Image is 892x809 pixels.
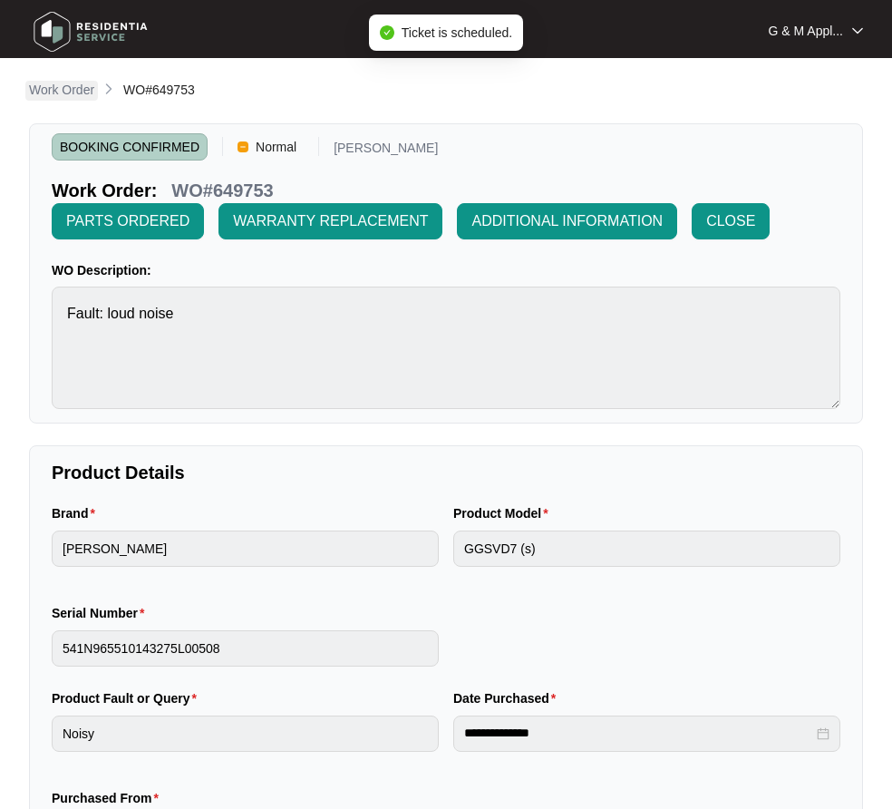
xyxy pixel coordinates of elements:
[692,203,770,239] button: CLOSE
[171,178,273,203] p: WO#649753
[52,716,439,752] input: Product Fault or Query
[29,81,94,99] p: Work Order
[52,604,151,622] label: Serial Number
[52,261,840,279] p: WO Description:
[380,25,394,40] span: check-circle
[334,141,438,161] p: [PERSON_NAME]
[453,531,840,567] input: Product Model
[706,210,755,232] span: CLOSE
[52,630,439,667] input: Serial Number
[238,141,248,152] img: Vercel Logo
[248,133,304,161] span: Normal
[233,210,428,232] span: WARRANTY REPLACEMENT
[52,287,840,409] textarea: Fault: loud noise
[52,504,102,522] label: Brand
[102,82,116,96] img: chevron-right
[52,178,157,203] p: Work Order:
[25,81,98,101] a: Work Order
[52,789,166,807] label: Purchased From
[52,531,439,567] input: Brand
[52,689,204,707] label: Product Fault or Query
[471,210,663,232] span: ADDITIONAL INFORMATION
[66,210,189,232] span: PARTS ORDERED
[453,689,563,707] label: Date Purchased
[123,83,195,97] span: WO#649753
[52,133,208,161] span: BOOKING CONFIRMED
[52,203,204,239] button: PARTS ORDERED
[453,504,556,522] label: Product Model
[218,203,442,239] button: WARRANTY REPLACEMENT
[769,22,843,40] p: G & M Appl...
[464,724,813,743] input: Date Purchased
[457,203,677,239] button: ADDITIONAL INFORMATION
[852,26,863,35] img: dropdown arrow
[402,25,512,40] span: Ticket is scheduled.
[52,460,840,485] p: Product Details
[27,5,154,59] img: residentia service logo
